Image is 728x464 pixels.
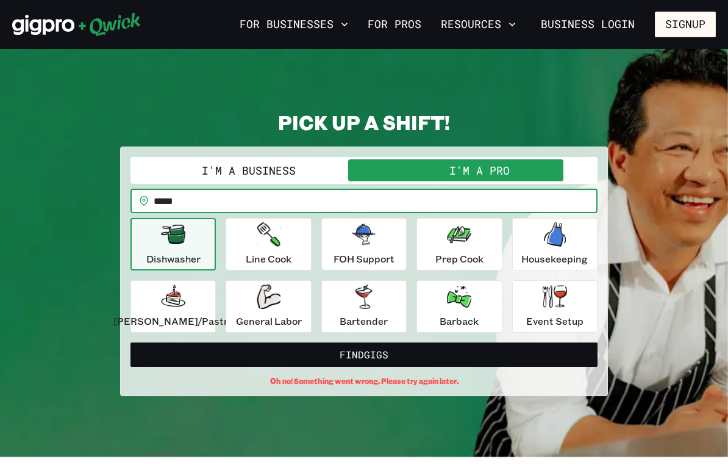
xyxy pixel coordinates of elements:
[416,280,502,333] button: Barback
[512,218,598,270] button: Housekeeping
[270,377,459,386] span: Oh no! Something went wrong. Please try again later.
[321,218,407,270] button: FOH Support
[440,314,479,328] p: Barback
[512,280,598,333] button: Event Setup
[340,314,388,328] p: Bartender
[526,314,583,328] p: Event Setup
[530,12,645,37] a: Business Login
[655,12,716,37] button: Signup
[130,343,598,367] button: FindGigs
[321,280,407,333] button: Bartender
[133,159,364,181] button: I'm a Business
[113,314,233,328] p: [PERSON_NAME]/Pastry
[130,218,216,270] button: Dishwasher
[436,14,521,35] button: Resources
[130,280,216,333] button: [PERSON_NAME]/Pastry
[226,280,311,333] button: General Labor
[334,252,394,266] p: FOH Support
[521,252,588,266] p: Housekeeping
[246,252,291,266] p: Line Cook
[146,252,201,266] p: Dishwasher
[363,14,426,35] a: For Pros
[235,14,353,35] button: For Businesses
[435,252,484,266] p: Prep Cook
[364,159,595,181] button: I'm a Pro
[416,218,502,270] button: Prep Cook
[236,314,302,328] p: General Labor
[120,110,608,134] h2: PICK UP A SHIFT!
[226,218,311,270] button: Line Cook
